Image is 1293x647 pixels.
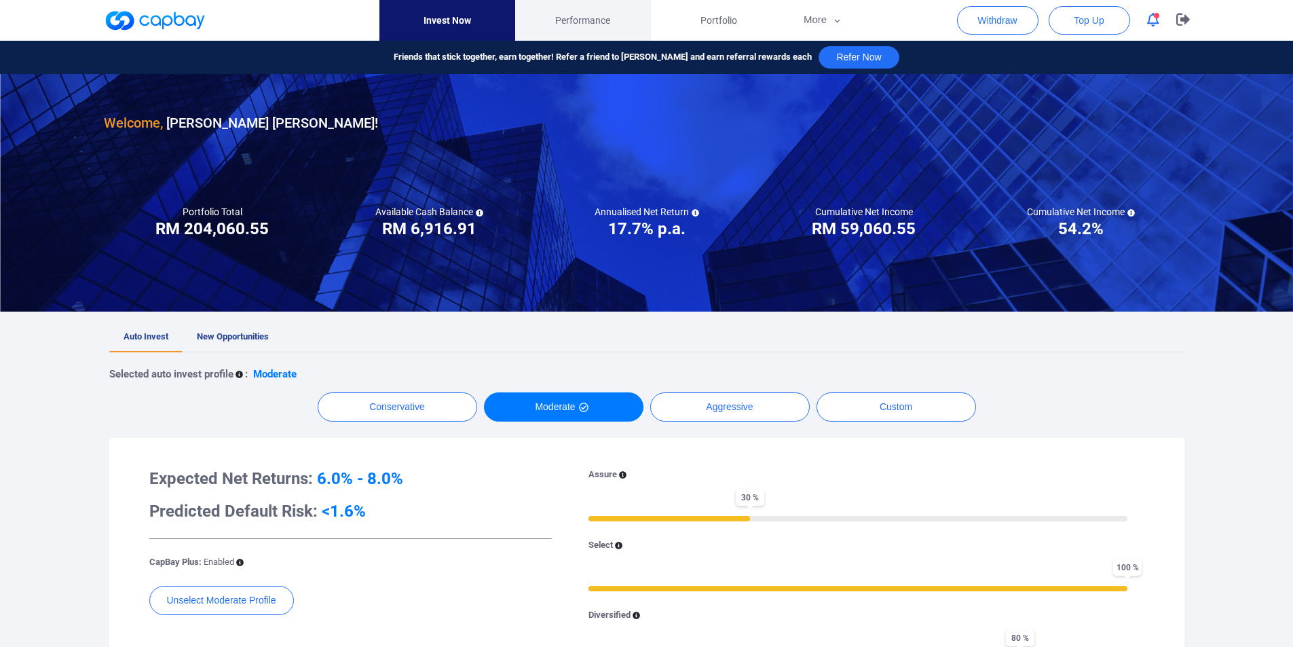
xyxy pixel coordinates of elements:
h3: 54.2% [1058,218,1104,240]
h3: RM 6,916.91 [382,218,476,240]
h5: Portfolio Total [183,206,242,218]
button: Unselect Moderate Profile [149,586,294,615]
h5: Cumulative Net Income [815,206,913,218]
p: Diversified [588,608,631,623]
h3: [PERSON_NAME] [PERSON_NAME] ! [104,112,378,134]
p: CapBay Plus: [149,555,234,570]
span: Auto Invest [124,331,168,341]
h5: Annualised Net Return [595,206,699,218]
button: Refer Now [819,46,899,69]
span: Welcome, [104,115,163,131]
span: Top Up [1074,14,1104,27]
span: Enabled [204,557,234,567]
button: Custom [817,392,976,422]
button: Withdraw [957,6,1038,35]
h5: Available Cash Balance [375,206,483,218]
h3: RM 204,060.55 [155,218,269,240]
span: New Opportunities [197,331,269,341]
span: Portfolio [700,13,737,28]
p: Assure [588,468,617,482]
p: Selected auto invest profile [109,366,233,382]
h3: Predicted Default Risk: [149,500,552,522]
button: Top Up [1049,6,1130,35]
span: Performance [555,13,610,28]
p: Moderate [253,366,297,382]
span: 30 % [736,489,764,506]
button: Aggressive [650,392,810,422]
h3: RM 59,060.55 [812,218,916,240]
p: : [245,366,248,382]
span: 80 % [1006,629,1034,646]
span: 100 % [1113,559,1142,576]
button: Moderate [484,392,643,422]
span: <1.6% [322,502,366,521]
span: 6.0% - 8.0% [317,469,403,488]
h3: Expected Net Returns: [149,468,552,489]
h5: Cumulative Net Income [1027,206,1135,218]
p: Select [588,538,613,553]
span: Friends that stick together, earn together! Refer a friend to [PERSON_NAME] and earn referral rew... [394,50,812,64]
button: Conservative [318,392,477,422]
h3: 17.7% p.a. [608,218,686,240]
